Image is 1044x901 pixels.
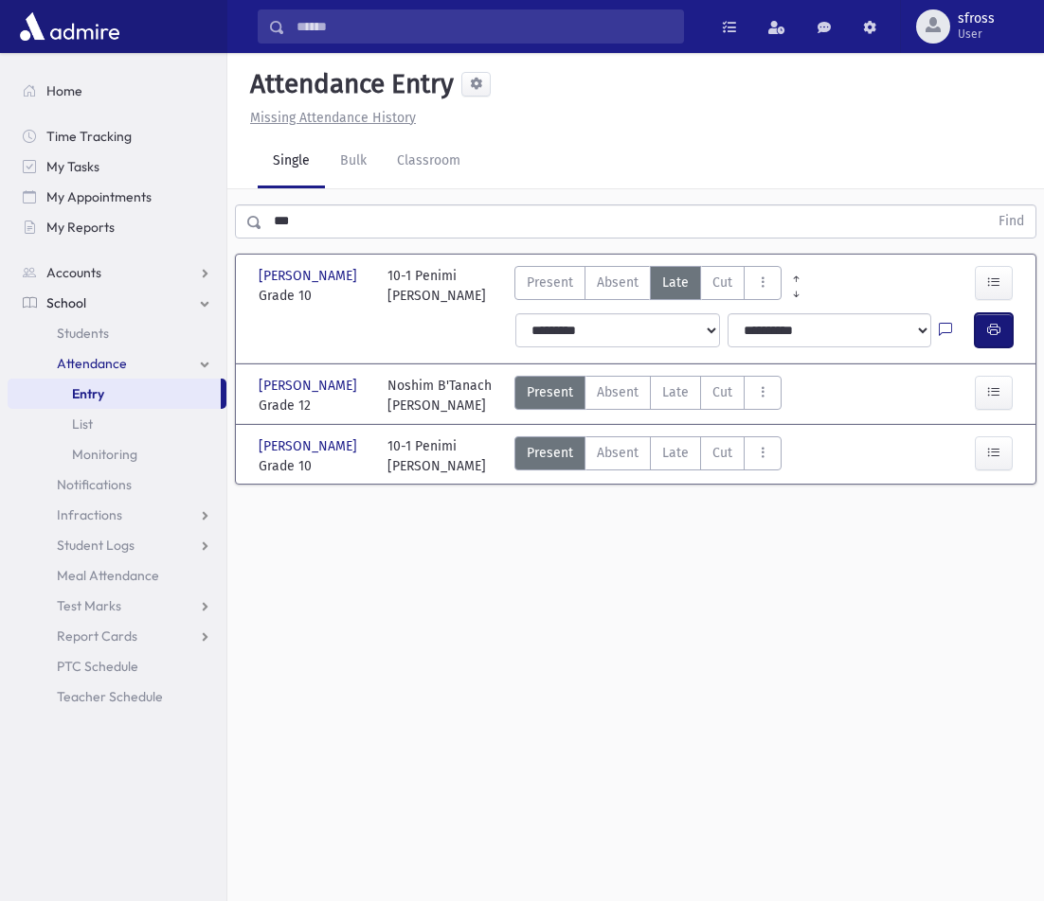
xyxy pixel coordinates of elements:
[285,9,683,44] input: Search
[527,382,573,402] span: Present
[597,273,639,292] span: Absent
[8,182,226,212] a: My Appointments
[72,415,93,433] span: List
[259,396,369,415] span: Grade 12
[243,110,416,126] a: Missing Attendance History
[15,8,124,45] img: AdmirePro
[57,537,135,554] span: Student Logs
[8,439,226,469] a: Monitoring
[57,506,122,523] span: Infractions
[514,436,782,476] div: AttTypes
[527,443,573,463] span: Present
[514,266,782,306] div: AttTypes
[8,560,226,591] a: Meal Attendance
[46,188,152,205] span: My Appointments
[46,294,86,311] span: School
[57,476,132,493] span: Notifications
[662,382,689,402] span: Late
[250,110,416,126] u: Missing Attendance History
[8,621,226,651] a: Report Cards
[662,273,689,292] span: Late
[387,436,486,476] div: 10-1 Penimi [PERSON_NAME]
[259,456,369,476] span: Grade 10
[8,151,226,182] a: My Tasks
[527,273,573,292] span: Present
[46,82,82,99] span: Home
[72,385,104,402] span: Entry
[57,567,159,584] span: Meal Attendance
[259,376,361,396] span: [PERSON_NAME]
[387,376,492,415] div: Noshim B'Tanach [PERSON_NAME]
[8,257,226,288] a: Accounts
[8,379,221,409] a: Entry
[72,446,137,463] span: Monitoring
[958,26,995,42] span: User
[8,288,226,318] a: School
[8,212,226,242] a: My Reports
[8,409,226,439] a: List
[8,318,226,348] a: Students
[8,681,226,712] a: Teacher Schedule
[8,530,226,560] a: Student Logs
[46,219,115,236] span: My Reports
[57,355,127,372] span: Attendance
[8,348,226,379] a: Attendance
[8,469,226,500] a: Notifications
[387,266,486,306] div: 10-1 Penimi [PERSON_NAME]
[958,11,995,26] span: sfross
[243,68,454,100] h5: Attendance Entry
[987,205,1035,238] button: Find
[57,627,137,645] span: Report Cards
[712,273,732,292] span: Cut
[258,135,325,188] a: Single
[8,76,226,106] a: Home
[712,443,732,463] span: Cut
[46,264,101,281] span: Accounts
[8,591,226,621] a: Test Marks
[46,158,99,175] span: My Tasks
[8,500,226,530] a: Infractions
[325,135,382,188] a: Bulk
[57,688,163,705] span: Teacher Schedule
[259,266,361,286] span: [PERSON_NAME]
[57,325,109,342] span: Students
[597,382,639,402] span: Absent
[259,436,361,456] span: [PERSON_NAME]
[8,121,226,151] a: Time Tracking
[57,658,138,675] span: PTC Schedule
[597,443,639,463] span: Absent
[712,382,732,402] span: Cut
[259,286,369,306] span: Grade 10
[382,135,476,188] a: Classroom
[8,651,226,681] a: PTC Schedule
[514,376,782,415] div: AttTypes
[662,443,689,463] span: Late
[46,128,132,145] span: Time Tracking
[57,597,121,614] span: Test Marks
